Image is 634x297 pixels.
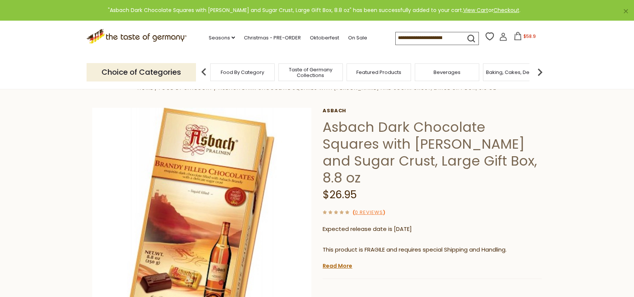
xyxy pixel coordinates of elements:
[310,34,339,42] a: Oktoberfest
[6,6,622,15] div: "Asbach Dark Chocolate Squares with [PERSON_NAME] and Sugar Crust, Large Gift Box, 8.8 oz" has be...
[493,6,519,14] a: Checkout
[434,69,461,75] a: Beverages
[323,108,542,114] a: Asbach
[87,63,196,81] p: Choice of Categories
[356,69,401,75] a: Featured Products
[323,187,357,202] span: $26.95
[532,65,547,80] img: next arrow
[244,34,301,42] a: Christmas - PRE-ORDER
[509,32,541,43] button: $58.9
[221,69,264,75] a: Food By Category
[196,65,211,80] img: previous arrow
[323,245,542,255] p: This product is FRAGILE and requires special Shipping and Handling.
[323,262,352,270] a: Read More
[281,67,341,78] a: Taste of Germany Collections
[463,6,488,14] a: View Cart
[353,209,385,216] span: ( )
[523,33,536,39] span: $58.9
[624,9,628,14] a: ×
[209,34,235,42] a: Seasons
[355,209,383,217] a: 0 Reviews
[330,260,542,270] li: We will ship this product in heat-protective, cushioned packaging and ice during warm weather mon...
[348,34,367,42] a: On Sale
[486,69,544,75] a: Baking, Cakes, Desserts
[323,119,542,186] h1: Asbach Dark Chocolate Squares with [PERSON_NAME] and Sugar Crust, Large Gift Box, 8.8 oz
[323,225,542,234] p: Expected release date is [DATE]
